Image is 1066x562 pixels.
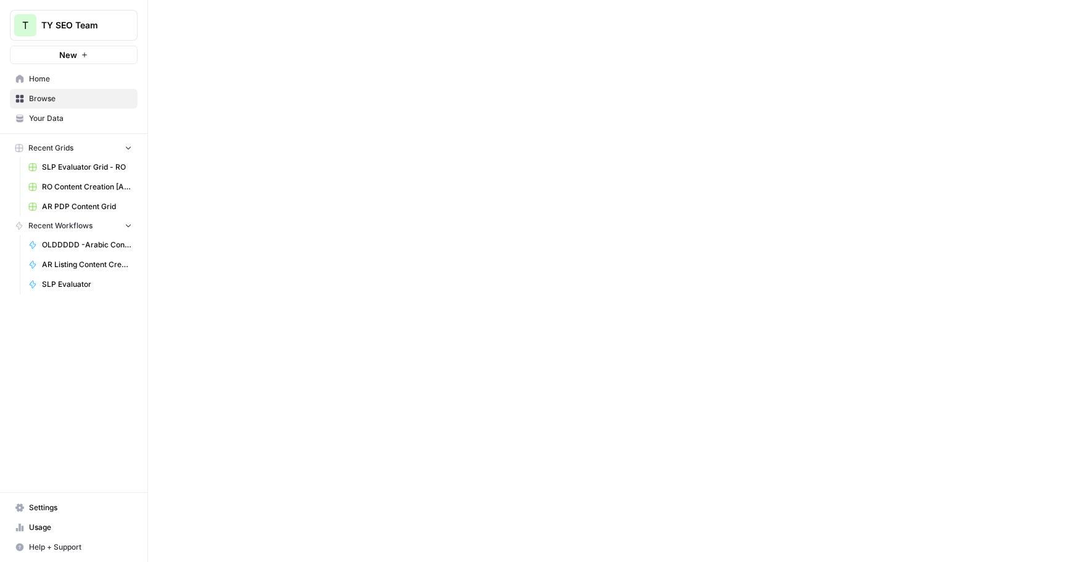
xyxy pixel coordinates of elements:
[10,69,138,89] a: Home
[41,19,116,31] span: TY SEO Team
[42,162,132,173] span: SLP Evaluator Grid - RO
[23,255,138,275] a: AR Listing Content Creation
[29,522,132,533] span: Usage
[23,197,138,217] a: AR PDP Content Grid
[23,177,138,197] a: RO Content Creation [Anil] Grid
[42,239,132,250] span: OLDDDDD -Arabic Content Creation
[42,259,132,270] span: AR Listing Content Creation
[28,220,93,231] span: Recent Workflows
[10,10,138,41] button: Workspace: TY SEO Team
[23,275,138,294] a: SLP Evaluator
[10,109,138,128] a: Your Data
[10,537,138,557] button: Help + Support
[29,542,132,553] span: Help + Support
[10,139,138,157] button: Recent Grids
[42,201,132,212] span: AR PDP Content Grid
[10,46,138,64] button: New
[29,93,132,104] span: Browse
[29,502,132,513] span: Settings
[10,518,138,537] a: Usage
[22,18,28,33] span: T
[10,498,138,518] a: Settings
[10,217,138,235] button: Recent Workflows
[59,49,77,61] span: New
[29,73,132,85] span: Home
[23,157,138,177] a: SLP Evaluator Grid - RO
[29,113,132,124] span: Your Data
[42,181,132,192] span: RO Content Creation [Anil] Grid
[42,279,132,290] span: SLP Evaluator
[10,89,138,109] a: Browse
[23,235,138,255] a: OLDDDDD -Arabic Content Creation
[28,143,73,154] span: Recent Grids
